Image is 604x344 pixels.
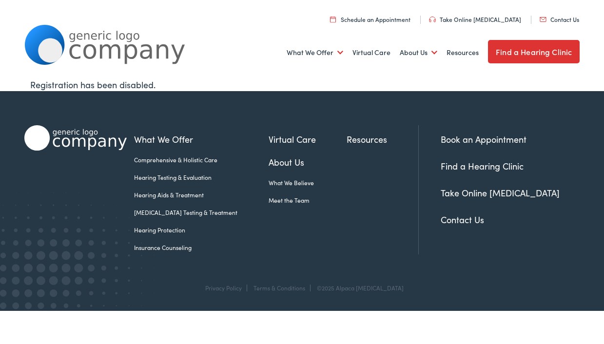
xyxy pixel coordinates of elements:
[441,133,526,145] a: Book an Appointment
[330,15,410,23] a: Schedule an Appointment
[312,285,404,291] div: ©2025 Alpaca [MEDICAL_DATA]
[253,284,305,292] a: Terms & Conditions
[330,16,336,22] img: utility icon
[24,125,127,151] img: Alpaca Audiology
[400,35,437,71] a: About Us
[269,178,347,187] a: What We Believe
[287,35,343,71] a: What We Offer
[540,15,579,23] a: Contact Us
[134,173,269,182] a: Hearing Testing & Evaluation
[134,208,269,217] a: [MEDICAL_DATA] Testing & Treatment
[441,213,484,226] a: Contact Us
[134,133,269,146] a: What We Offer
[441,160,524,172] a: Find a Hearing Clinic
[269,155,347,169] a: About Us
[205,284,242,292] a: Privacy Policy
[134,243,269,252] a: Insurance Counseling
[352,35,390,71] a: Virtual Care
[269,133,347,146] a: Virtual Care
[441,187,560,199] a: Take Online [MEDICAL_DATA]
[269,196,347,205] a: Meet the Team
[447,35,479,71] a: Resources
[134,191,269,199] a: Hearing Aids & Treatment
[429,15,521,23] a: Take Online [MEDICAL_DATA]
[347,133,418,146] a: Resources
[488,40,580,63] a: Find a Hearing Clinic
[429,17,436,22] img: utility icon
[30,78,574,91] div: Registration has been disabled.
[540,17,546,22] img: utility icon
[134,155,269,164] a: Comprehensive & Holistic Care
[134,226,269,234] a: Hearing Protection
